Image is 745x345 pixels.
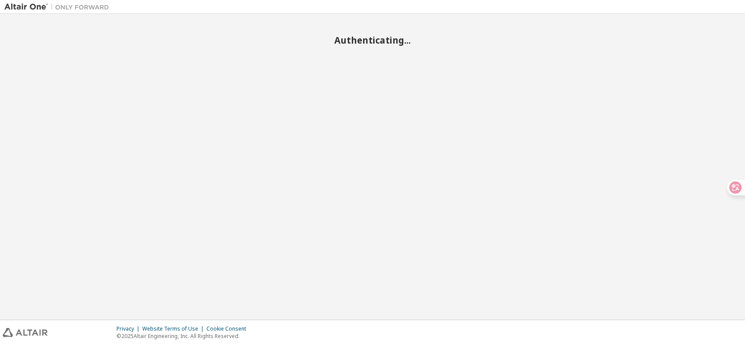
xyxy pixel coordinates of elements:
img: Altair One [4,3,113,11]
div: Website Terms of Use [142,325,206,332]
div: Privacy [117,325,142,332]
div: Cookie Consent [206,325,251,332]
img: altair_logo.svg [3,328,48,337]
h2: Authenticating... [4,34,741,46]
p: © 2025 Altair Engineering, Inc. All Rights Reserved. [117,332,251,340]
